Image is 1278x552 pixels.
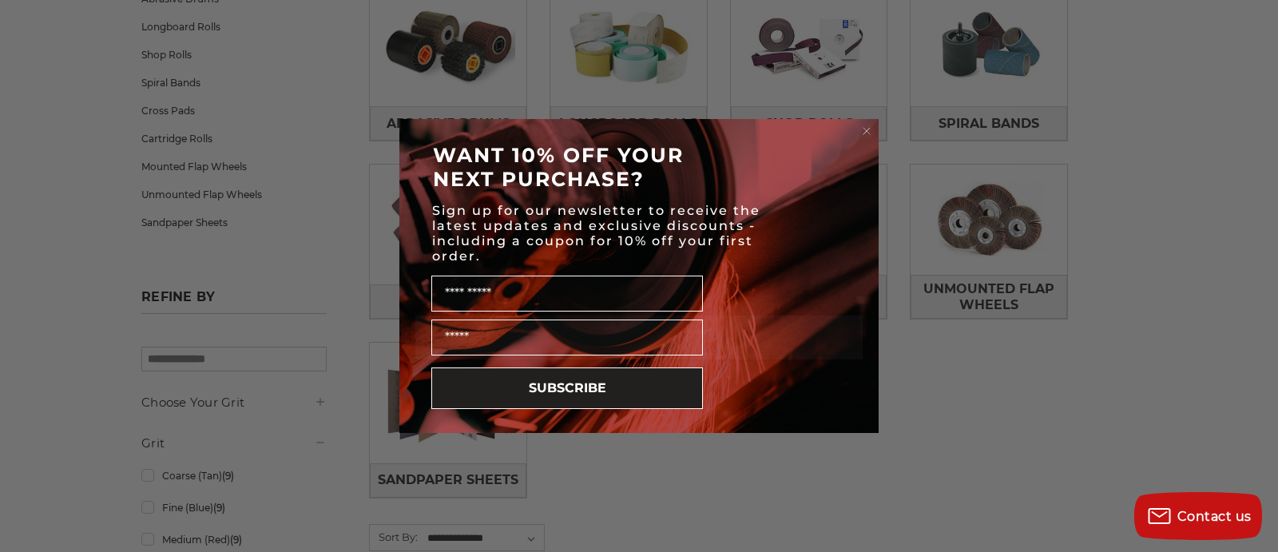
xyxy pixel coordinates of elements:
span: WANT 10% OFF YOUR NEXT PURCHASE? [433,143,684,191]
button: SUBSCRIBE [431,367,703,409]
button: Contact us [1134,492,1262,540]
input: Email [431,320,703,355]
button: Close dialog [859,123,875,139]
span: Sign up for our newsletter to receive the latest updates and exclusive discounts - including a co... [432,203,760,264]
span: Contact us [1177,509,1252,524]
